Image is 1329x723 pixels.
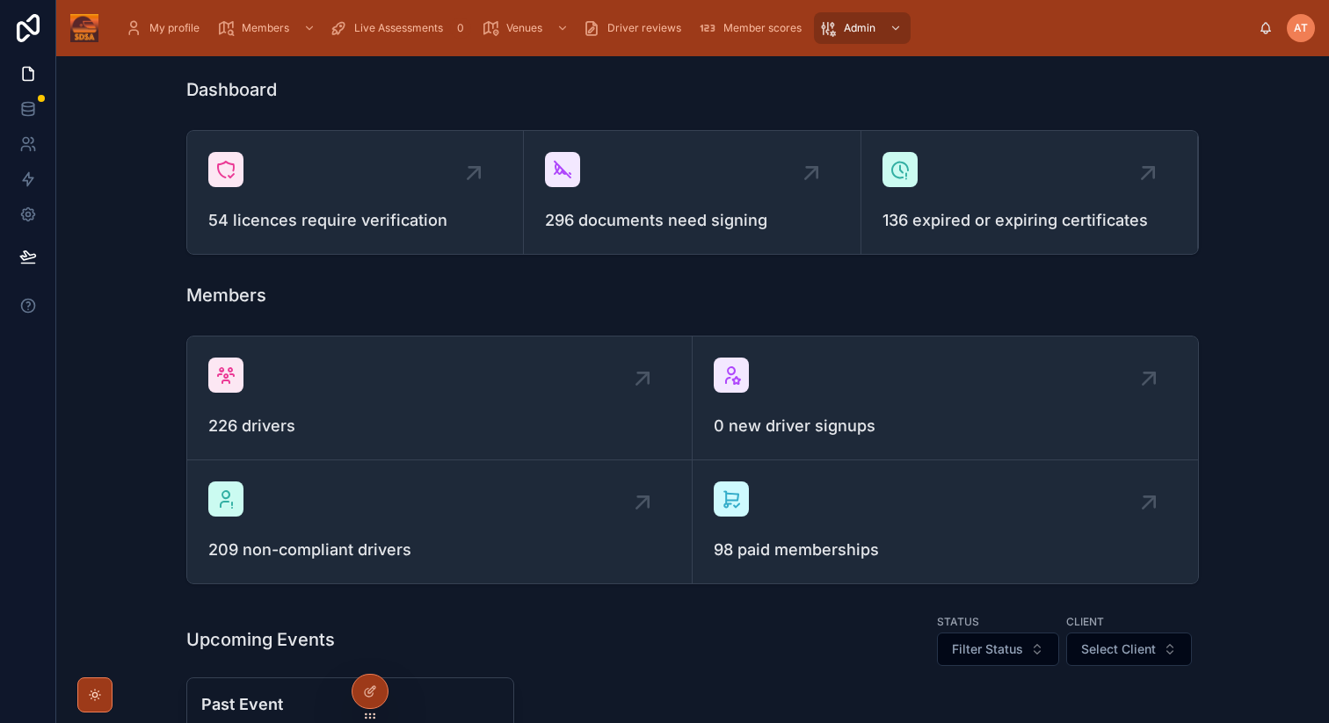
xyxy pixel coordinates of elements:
a: 98 paid memberships [693,460,1198,583]
a: My profile [120,12,212,44]
button: Select Button [1066,633,1192,666]
a: Members [212,12,324,44]
a: 54 licences require verification [187,131,524,254]
h1: Members [186,283,266,307]
span: 98 paid memberships [714,538,1177,562]
span: Venues [506,21,542,35]
a: Member scores [694,12,814,44]
label: Status [937,613,979,629]
span: 0 new driver signups [714,414,1177,438]
button: Select Button [937,633,1059,666]
span: 296 documents need signing [545,208,839,233]
div: scrollable content [113,9,1259,47]
img: App logo [70,14,98,42]
a: Admin [814,12,911,44]
a: Driver reviews [577,12,694,44]
span: AT [1294,21,1308,35]
h1: Dashboard [186,77,277,102]
span: Driver reviews [607,21,681,35]
span: 54 licences require verification [208,208,502,233]
a: 0 new driver signups [693,336,1198,460]
a: 226 drivers [187,336,693,460]
a: 136 expired or expiring certificates [861,131,1198,254]
a: 209 non-compliant drivers [187,460,693,583]
span: Admin [844,21,875,35]
span: My profile [149,21,200,35]
span: Live Assessments [354,21,443,35]
span: Member scores [723,21,802,35]
a: Venues [476,12,577,44]
span: 209 non-compliant drivers [208,538,671,562]
span: 226 drivers [208,414,671,438]
span: 136 expired or expiring certificates [882,208,1176,233]
div: 0 [450,18,471,39]
label: Client [1066,613,1104,629]
a: 296 documents need signing [524,131,861,254]
a: Live Assessments0 [324,12,476,44]
span: Filter Status [952,640,1023,658]
span: Select Client [1081,640,1156,658]
h4: Past Event [201,692,499,716]
span: Members [242,21,289,35]
h1: Upcoming Events [186,627,335,652]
